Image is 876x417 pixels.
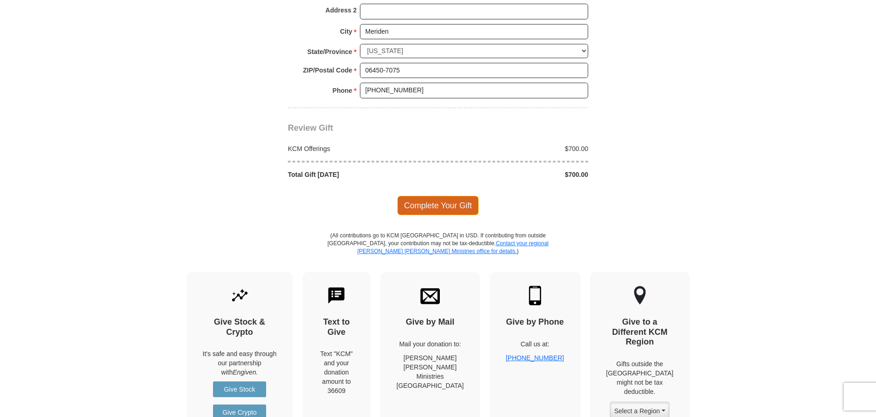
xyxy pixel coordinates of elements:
p: (All contributions go to KCM [GEOGRAPHIC_DATA] in USD. If contributing from outside [GEOGRAPHIC_D... [327,232,549,272]
h4: Give Stock & Crypto [203,317,277,337]
a: Give Stock [213,381,266,397]
a: [PHONE_NUMBER] [506,354,564,362]
p: Mail your donation to: [396,339,464,349]
p: Call us at: [506,339,564,349]
div: $700.00 [438,170,593,179]
strong: Address 2 [325,4,357,17]
strong: ZIP/Postal Code [303,64,353,77]
h4: Give by Mail [396,317,464,327]
div: KCM Offerings [283,144,438,153]
img: mobile.svg [525,286,545,305]
strong: Phone [333,84,353,97]
img: other-region [633,286,646,305]
img: envelope.svg [420,286,440,305]
div: $700.00 [438,144,593,153]
p: Gifts outside the [GEOGRAPHIC_DATA] might not be tax deductible. [606,359,674,396]
h4: Give by Phone [506,317,564,327]
strong: City [340,25,352,38]
p: [PERSON_NAME] [PERSON_NAME] Ministries [GEOGRAPHIC_DATA] [396,353,464,390]
span: Review Gift [288,123,333,133]
p: It's safe and easy through our partnership with [203,349,277,377]
img: text-to-give.svg [327,286,346,305]
h4: Text to Give [319,317,355,337]
span: Complete Your Gift [397,196,479,215]
div: Text "KCM" and your donation amount to 36609 [319,349,355,395]
div: Total Gift [DATE] [283,170,438,179]
h4: Give to a Different KCM Region [606,317,674,347]
i: Engiven. [233,369,258,376]
img: give-by-stock.svg [230,286,249,305]
strong: State/Province [307,45,352,58]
